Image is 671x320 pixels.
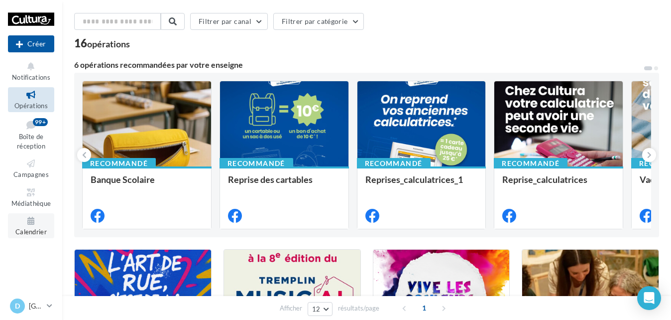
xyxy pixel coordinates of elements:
div: Reprises_calculatrices_1 [365,174,478,194]
div: 6 opérations recommandées par votre enseigne [74,61,643,69]
span: Afficher [280,304,302,313]
button: Filtrer par catégorie [273,13,364,30]
div: Nouvelle campagne [8,35,54,52]
span: résultats/page [338,304,379,313]
button: Filtrer par canal [190,13,268,30]
a: Boîte de réception99+ [8,116,54,153]
div: 16 [74,38,130,49]
button: Créer [8,35,54,52]
a: Médiathèque [8,185,54,209]
div: Recommandé [494,158,567,169]
a: Campagnes [8,156,54,180]
div: Recommandé [220,158,293,169]
div: Reprise_calculatrices [502,174,615,194]
div: 99+ [33,118,48,126]
a: Calendrier [8,213,54,238]
p: [GEOGRAPHIC_DATA] [29,301,43,311]
span: D [15,301,20,311]
button: Notifications [8,59,54,83]
div: Open Intercom Messenger [637,286,661,310]
span: Boîte de réception [17,133,45,150]
span: Opérations [14,102,48,110]
button: 12 [308,302,333,316]
span: 12 [312,305,321,313]
a: D [GEOGRAPHIC_DATA] [8,297,54,316]
span: Campagnes [13,170,49,178]
span: Médiathèque [11,199,51,207]
div: Recommandé [82,158,156,169]
div: opérations [87,39,130,48]
span: Notifications [12,73,50,81]
div: Reprise des cartables [228,174,340,194]
span: Calendrier [15,228,47,236]
span: 1 [416,300,432,316]
div: Banque Scolaire [91,174,203,194]
a: Opérations [8,87,54,112]
div: Recommandé [357,158,431,169]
